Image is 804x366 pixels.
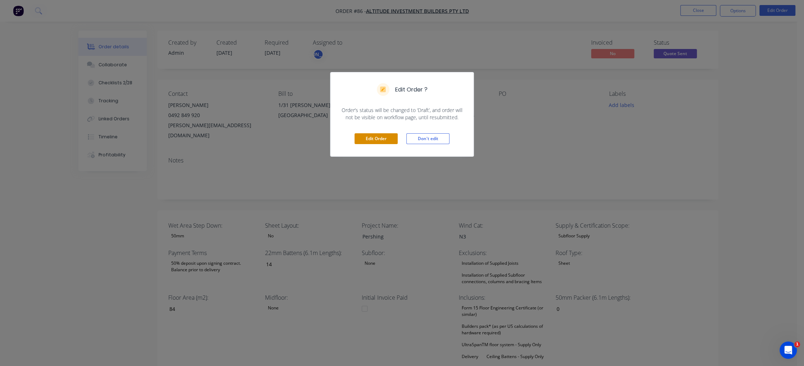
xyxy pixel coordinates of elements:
[780,342,797,359] iframe: Intercom live chat
[355,133,398,144] button: Edit Order
[406,133,449,144] button: Don't edit
[339,107,465,121] span: Order’s status will be changed to ‘Draft’, and order will not be visible on workflow page, until ...
[794,342,800,347] span: 1
[395,85,428,94] h5: Edit Order ?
